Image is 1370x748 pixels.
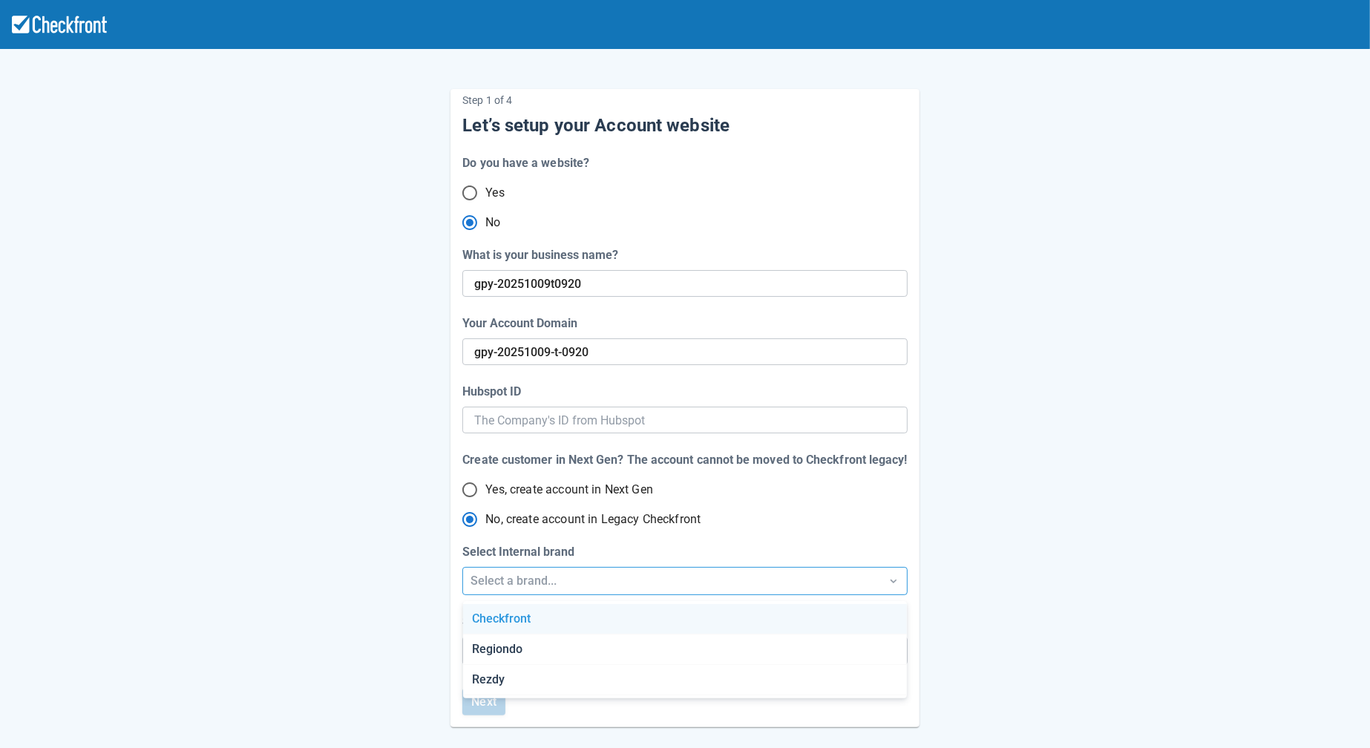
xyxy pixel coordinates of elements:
h5: Let’s setup your Account website [462,114,907,137]
div: Select a brand... [471,572,872,590]
div: Rezdy [463,665,907,695]
div: Create customer in Next Gen? The account cannot be moved to Checkfront legacy! [462,451,907,469]
span: No, create account in Legacy Checkfront [485,511,701,528]
div: Checkfront [463,604,907,634]
span: Yes, create account in Next Gen [485,481,653,499]
span: Yes [485,184,504,202]
div: Regiondo [463,634,907,665]
div: Do you have a website? [462,154,589,172]
label: Select Internal brand [462,543,580,561]
span: Dropdown icon [886,574,901,588]
span: No [485,214,500,232]
label: Hubspot ID [462,383,527,401]
label: What is your business name? [462,246,624,264]
input: The Company's ID from Hubspot [474,407,895,433]
p: Step 1 of 4 [462,89,907,111]
input: This will be your Account domain [474,270,892,297]
iframe: Chat Widget [1157,588,1370,748]
label: Your Account Domain [462,315,583,332]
